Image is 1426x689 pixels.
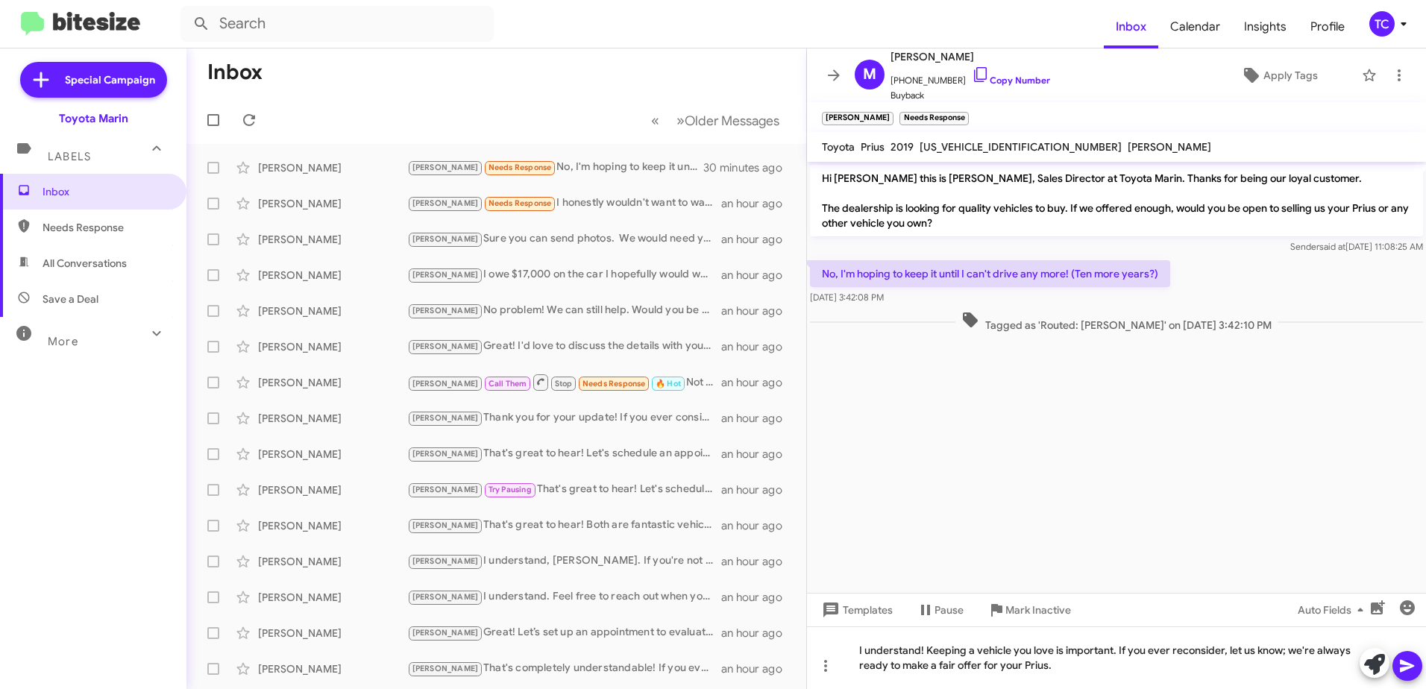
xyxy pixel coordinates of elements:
div: an hour ago [721,232,794,247]
span: Inbox [43,184,169,199]
div: I owe $17,000 on the car I hopefully would want to get $10,000 [407,266,721,283]
a: Insights [1232,5,1298,48]
div: That's completely understandable! If you ever decide to sell your Q5 in the future, feel free to ... [407,660,721,677]
div: [PERSON_NAME] [258,375,407,390]
span: Sender [DATE] 11:08:25 AM [1290,241,1423,252]
button: Mark Inactive [976,597,1083,623]
div: [PERSON_NAME] [258,268,407,283]
span: [PERSON_NAME] [412,379,479,388]
button: Pause [905,597,976,623]
span: » [676,111,685,130]
a: Profile [1298,5,1357,48]
span: [PERSON_NAME] [412,270,479,280]
a: Inbox [1104,5,1158,48]
span: Save a Deal [43,292,98,306]
span: [PERSON_NAME] [412,234,479,244]
div: That's great to hear! Let's schedule an appointment to discuss your Tacoma and go over the detail... [407,445,721,462]
div: [PERSON_NAME] [258,482,407,497]
div: an hour ago [721,339,794,354]
div: [PERSON_NAME] [258,196,407,211]
span: 🔥 Hot [656,379,681,388]
span: All Conversations [43,256,127,271]
div: 30 minutes ago [705,160,794,175]
button: Auto Fields [1286,597,1381,623]
div: [PERSON_NAME] [258,411,407,426]
div: [PERSON_NAME] [258,339,407,354]
div: Thank you for your update! If you ever consider selling another vehicle in the future, feel free ... [407,409,721,427]
button: Previous [642,105,668,136]
span: More [48,335,78,348]
span: [PERSON_NAME] [891,48,1050,66]
div: No, I'm hoping to keep it until I can't drive any more! (Ten more years?) [407,159,705,176]
h1: Inbox [207,60,263,84]
span: [PERSON_NAME] [412,163,479,172]
div: That's great to hear! Let's schedule an appointment for the end of next week. What day and time w... [407,481,721,498]
div: Great! I'd love to discuss the details with you. How about we schedule a time for you to visit th... [407,338,721,355]
span: Needs Response [582,379,646,388]
div: [PERSON_NAME] [258,554,407,569]
span: Needs Response [489,198,552,208]
button: TC [1357,11,1410,37]
div: [PERSON_NAME] [258,590,407,605]
span: [PERSON_NAME] [1128,140,1211,154]
span: [PERSON_NAME] [412,342,479,351]
small: Needs Response [899,112,968,125]
div: I honestly wouldn't want to waste your guys time. What would you normally offer for a 2020 with l... [407,195,721,212]
span: Try Pausing [489,485,532,494]
div: I understand! Keeping a vehicle you love is important. If you ever reconsider, let us know; we're... [807,626,1426,689]
span: M [863,63,876,86]
button: Templates [807,597,905,623]
span: Needs Response [43,220,169,235]
span: Mark Inactive [1005,597,1071,623]
div: [PERSON_NAME] [258,303,407,318]
span: [PERSON_NAME] [412,520,479,530]
span: Older Messages [685,113,779,129]
span: Toyota [822,140,855,154]
span: 2019 [891,140,914,154]
span: « [651,111,659,130]
div: an hour ago [721,303,794,318]
span: [PHONE_NUMBER] [891,66,1050,88]
span: [PERSON_NAME] [412,198,479,208]
small: [PERSON_NAME] [822,112,893,125]
input: Search [180,6,494,42]
div: an hour ago [721,196,794,211]
div: Toyota Marin [59,111,128,126]
span: Templates [819,597,893,623]
div: Sure you can send photos. We would need your VIN as well. Thank you! [407,230,721,248]
span: Needs Response [489,163,552,172]
div: Not able to make 3 PM How about 6 PM? How late are you guys open tonight? [407,373,721,391]
span: [US_VEHICLE_IDENTIFICATION_NUMBER] [920,140,1122,154]
span: [PERSON_NAME] [412,449,479,459]
span: Prius [861,140,885,154]
div: TC [1369,11,1395,37]
span: [PERSON_NAME] [412,306,479,315]
a: Copy Number [972,75,1050,86]
span: Call Them [489,379,527,388]
div: No problem! We can still help. Would you be able to visit our dealership during your next trip up... [407,302,721,319]
a: Special Campaign [20,62,167,98]
nav: Page navigation example [643,105,788,136]
div: an hour ago [721,268,794,283]
span: [PERSON_NAME] [412,485,479,494]
a: Calendar [1158,5,1232,48]
button: Apply Tags [1203,62,1354,89]
span: [DATE] 3:42:08 PM [810,292,884,303]
span: Apply Tags [1263,62,1318,89]
div: an hour ago [721,518,794,533]
div: [PERSON_NAME] [258,518,407,533]
div: an hour ago [721,554,794,569]
div: [PERSON_NAME] [258,626,407,641]
button: Next [668,105,788,136]
div: an hour ago [721,661,794,676]
span: [PERSON_NAME] [412,556,479,566]
div: I understand, [PERSON_NAME]. If you're not ready to sell yet, that's perfectly fine! Just keep us... [407,553,721,570]
span: [PERSON_NAME] [412,628,479,638]
div: [PERSON_NAME] [258,661,407,676]
span: Stop [555,379,573,388]
span: Buyback [891,88,1050,103]
span: [PERSON_NAME] [412,664,479,673]
span: Labels [48,150,91,163]
span: Auto Fields [1298,597,1369,623]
